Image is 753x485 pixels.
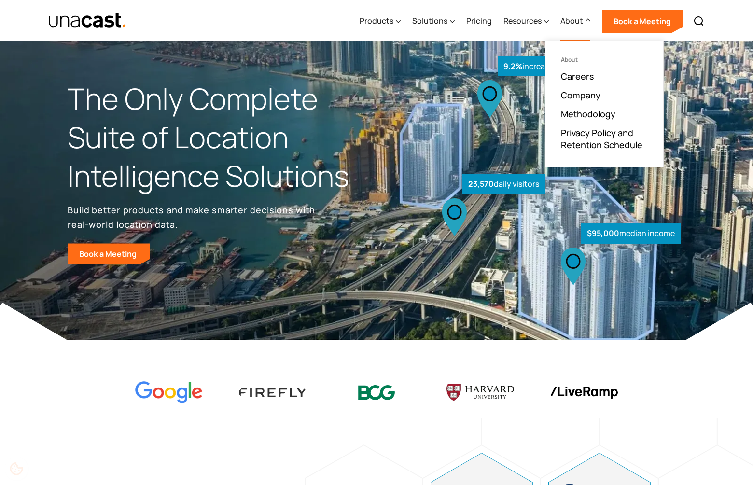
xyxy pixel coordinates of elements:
div: Resources [503,1,549,41]
strong: $95,000 [587,228,619,238]
div: Solutions [412,1,455,41]
img: Firefly Advertising logo [239,388,307,397]
a: Company [561,89,600,101]
a: Careers [561,70,594,82]
div: Cookie Preferences [5,457,28,480]
strong: 9.2% [503,61,522,71]
h1: The Only Complete Suite of Location Intelligence Solutions [68,80,376,195]
div: Resources [503,15,542,27]
a: home [48,12,127,29]
div: About [560,15,583,27]
a: Methodology [561,108,615,120]
a: Privacy Policy and Retention Schedule [561,127,648,151]
img: Google logo Color [135,381,203,404]
img: BCG logo [343,379,410,406]
div: About [561,56,648,63]
div: Products [360,1,401,41]
div: About [560,1,590,41]
img: Unacast text logo [48,12,127,29]
img: Harvard U logo [446,381,514,404]
nav: About [545,41,664,167]
strong: 23,570 [468,179,494,189]
div: daily visitors [462,174,545,194]
div: increase in foot traffic [498,56,608,77]
a: Book a Meeting [602,10,683,33]
p: Build better products and make smarter decisions with real-world location data. [68,203,319,232]
div: Products [360,15,393,27]
div: median income [581,223,681,244]
a: Book a Meeting [68,243,150,264]
img: liveramp logo [550,387,618,399]
a: Pricing [466,1,492,41]
img: Search icon [693,15,705,27]
div: Solutions [412,15,447,27]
